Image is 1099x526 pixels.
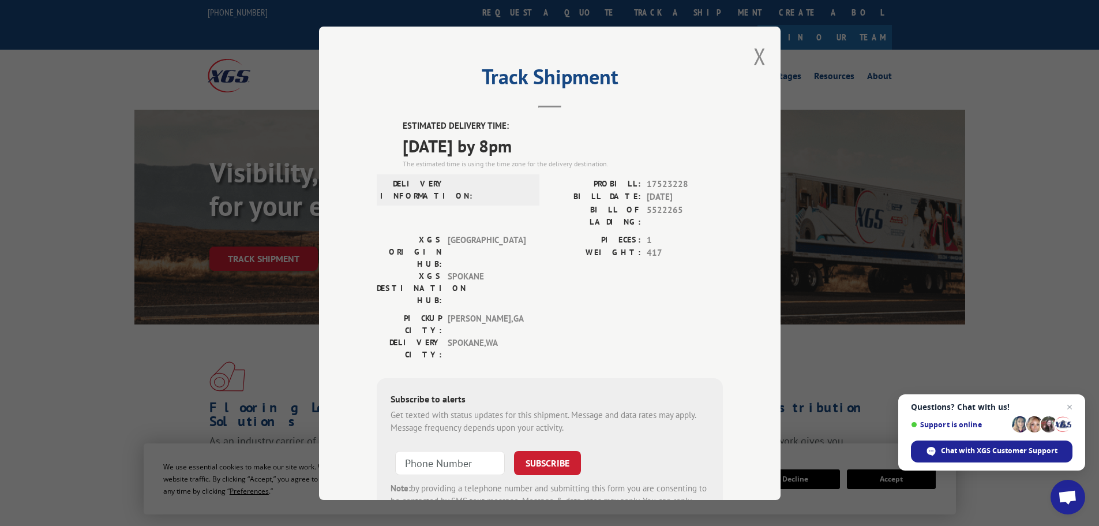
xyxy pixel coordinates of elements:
span: 17523228 [647,177,723,191]
strong: Note: [391,482,411,493]
span: [DATE] by 8pm [403,132,723,158]
span: [GEOGRAPHIC_DATA] [448,233,526,270]
span: 417 [647,247,723,260]
input: Phone Number [395,450,505,475]
div: The estimated time is using the time zone for the delivery destination. [403,158,723,169]
label: PIECES: [550,233,641,247]
label: BILL DATE: [550,191,641,204]
div: Open chat [1051,480,1085,514]
label: PROBILL: [550,177,641,191]
span: Support is online [911,420,1008,429]
span: Chat with XGS Customer Support [941,446,1057,456]
span: Questions? Chat with us! [911,402,1072,412]
button: SUBSCRIBE [514,450,581,475]
label: DELIVERY INFORMATION: [380,177,445,202]
h2: Track Shipment [377,69,723,91]
label: XGS ORIGIN HUB: [377,233,442,270]
label: DELIVERY CITY: [377,336,442,360]
div: by providing a telephone number and submitting this form you are consenting to be contacted by SM... [391,482,709,521]
label: PICKUP CITY: [377,312,442,336]
label: ESTIMATED DELIVERY TIME: [403,120,723,133]
span: [PERSON_NAME] , GA [448,312,526,336]
span: SPOKANE [448,270,526,306]
span: Close chat [1063,400,1077,414]
span: SPOKANE , WA [448,336,526,360]
label: XGS DESTINATION HUB: [377,270,442,306]
div: Chat with XGS Customer Support [911,441,1072,462]
label: BILL OF LADING: [550,203,641,227]
div: Subscribe to alerts [391,391,709,408]
span: 1 [647,233,723,247]
button: Close modal [753,41,766,72]
label: WEIGHT: [550,247,641,260]
span: [DATE] [647,191,723,204]
span: 5522265 [647,203,723,227]
div: Get texted with status updates for this shipment. Message and data rates may apply. Message frequ... [391,408,709,434]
